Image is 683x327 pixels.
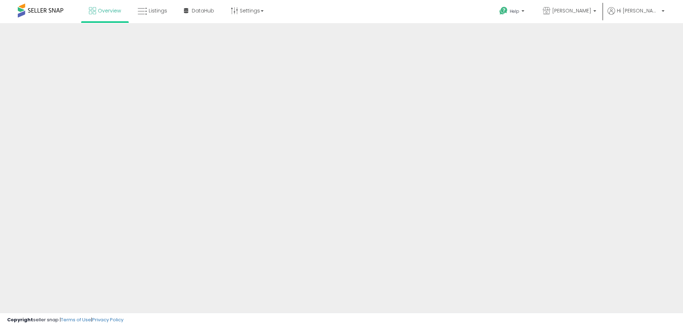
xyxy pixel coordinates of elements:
[61,316,91,323] a: Terms of Use
[192,7,214,14] span: DataHub
[7,316,33,323] strong: Copyright
[617,7,660,14] span: Hi [PERSON_NAME]
[149,7,167,14] span: Listings
[552,7,591,14] span: [PERSON_NAME]
[510,8,519,14] span: Help
[7,317,123,323] div: seller snap | |
[92,316,123,323] a: Privacy Policy
[608,7,665,23] a: Hi [PERSON_NAME]
[494,1,531,23] a: Help
[98,7,121,14] span: Overview
[499,6,508,15] i: Get Help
